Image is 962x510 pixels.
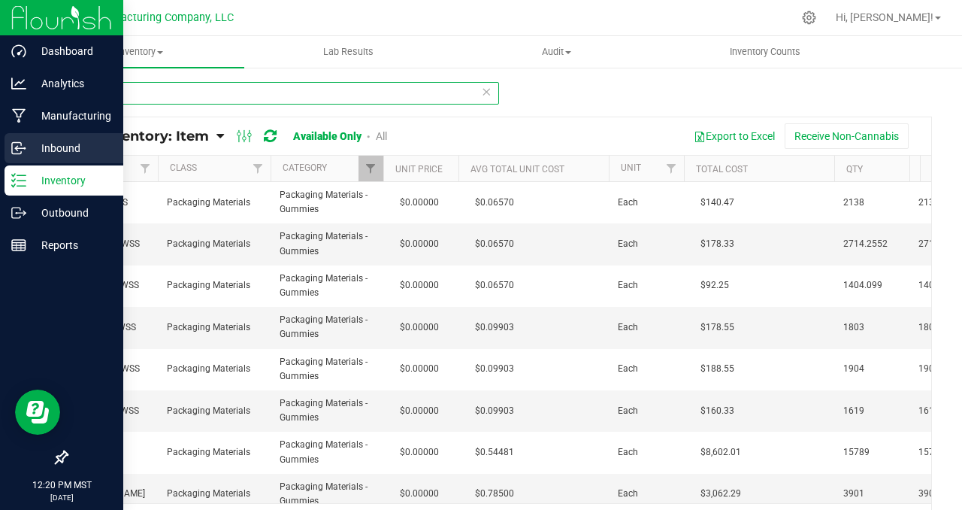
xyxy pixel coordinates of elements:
span: Packaging Materials [167,362,262,376]
span: $0.06570 [467,233,522,255]
span: 1803 [843,320,900,335]
span: All Inventory: Item [78,128,209,144]
span: $92.25 [693,275,737,296]
a: All Inventory: Item [78,128,216,144]
span: Inventory [36,45,244,59]
span: $3,062.29 [693,483,749,505]
span: Packaging Materials - Gummies [280,272,374,300]
iframe: Resource center [15,390,60,435]
span: $0.54481 [467,442,522,463]
input: Search Item Name, Retail Display Name, SKU, Part Number... [66,82,499,105]
span: Packaging Materials - Gummies [280,313,374,342]
span: Each [618,445,675,460]
span: $0.09903 [467,317,522,338]
span: Packaging Materials [167,278,262,293]
span: 1404.099 [843,278,900,293]
span: $0.00000 [392,233,446,255]
inline-svg: Analytics [11,76,26,91]
a: Inventory Counts [661,36,870,68]
button: Export to Excel [684,123,785,149]
button: Receive Non-Cannabis [785,123,909,149]
span: Each [618,237,675,251]
span: $0.00000 [392,275,446,296]
a: Filter [133,156,158,181]
span: Packaging Materials [167,320,262,335]
p: [DATE] [7,492,116,503]
span: $0.06570 [467,275,522,296]
span: 2714.2552 [843,237,900,251]
span: BB Manufacturing Company, LLC [73,11,234,24]
span: $0.78500 [467,483,522,505]
span: Each [618,362,675,376]
span: 3901 [843,487,900,501]
span: $0.00000 [392,483,446,505]
a: Inventory [36,36,244,68]
span: Packaging Materials - Gummies [280,355,374,384]
p: Inbound [26,139,116,157]
a: Filter [358,156,383,181]
span: Hi, [PERSON_NAME]! [836,11,933,23]
a: Audit [452,36,661,68]
inline-svg: Inbound [11,141,26,156]
a: Filter [246,156,271,181]
a: Lab Results [244,36,452,68]
span: $0.09903 [467,400,522,422]
a: Unit [621,162,641,173]
span: $188.55 [693,358,742,380]
a: Filter [659,156,684,181]
span: $0.09903 [467,358,522,380]
a: Available Only [293,130,362,142]
span: Inventory Counts [709,45,821,59]
span: Each [618,404,675,418]
span: $0.00000 [392,358,446,380]
span: $140.47 [693,192,742,214]
span: Packaging Materials - Gummies [280,396,374,425]
span: $0.00000 [392,317,446,338]
span: 1619 [843,404,900,418]
span: Packaging Materials [167,487,262,501]
span: $0.00000 [392,400,446,422]
span: $8,602.01 [693,442,749,463]
a: Qty [846,164,863,175]
a: Unit Price [395,164,443,175]
a: Total Cost [696,164,748,175]
p: Inventory [26,172,116,190]
span: Packaging Materials [167,237,262,251]
span: Each [618,320,675,335]
span: Clear [481,82,492,102]
span: Packaging Materials - Gummies [280,229,374,258]
inline-svg: Inventory [11,173,26,188]
span: Audit [453,45,660,59]
span: $178.33 [693,233,742,255]
div: Manage settings [800,11,818,25]
span: $0.00000 [392,442,446,463]
a: All [376,130,387,142]
span: Packaging Materials - Gummies [280,480,374,508]
span: $0.06570 [467,192,522,214]
p: Analytics [26,74,116,93]
span: $160.33 [693,400,742,422]
inline-svg: Outbound [11,205,26,220]
p: 12:20 PM MST [7,478,116,492]
span: Packaging Materials [167,196,262,210]
a: Class [170,162,197,173]
span: Each [618,196,675,210]
span: 1904 [843,362,900,376]
span: $178.55 [693,317,742,338]
p: Manufacturing [26,107,116,125]
a: Avg Total Unit Cost [470,164,564,175]
span: 15789 [843,445,900,460]
span: $0.00000 [392,192,446,214]
a: Category [283,162,327,173]
span: Lab Results [303,45,394,59]
span: Each [618,278,675,293]
p: Outbound [26,204,116,222]
span: Packaging Materials - Gummies [280,188,374,217]
span: Packaging Materials [167,404,262,418]
p: Dashboard [26,42,116,60]
inline-svg: Dashboard [11,44,26,59]
inline-svg: Manufacturing [11,108,26,123]
span: Packaging Materials [167,445,262,460]
span: 2138 [843,196,900,210]
inline-svg: Reports [11,238,26,253]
